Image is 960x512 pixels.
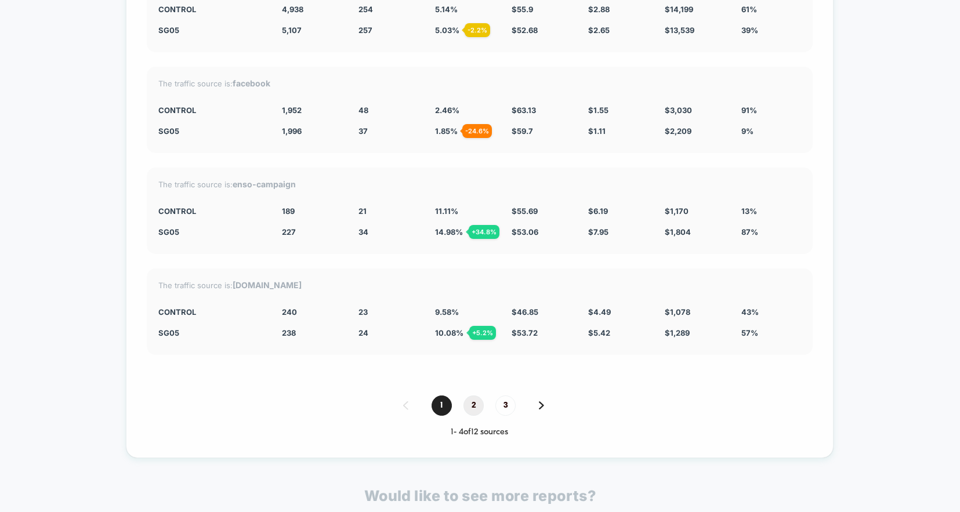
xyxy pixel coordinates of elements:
[539,401,544,409] img: pagination forward
[358,106,368,115] span: 48
[435,206,458,216] span: 11.11 %
[233,280,302,290] strong: [DOMAIN_NAME]
[158,328,265,337] div: SG05
[469,225,499,239] div: + 34.8 %
[435,126,458,136] span: 1.85 %
[465,23,490,37] div: - 2.2 %
[588,5,610,14] span: $ 2.88
[158,206,265,216] div: CONTROL
[158,307,265,317] div: CONTROL
[358,126,368,136] span: 37
[282,227,296,237] span: 227
[158,106,265,115] div: CONTROL
[512,5,533,14] span: $ 55.9
[463,395,484,416] span: 2
[741,307,800,317] div: 43%
[665,328,690,337] span: $ 1,289
[158,78,801,88] div: The traffic source is:
[158,26,265,35] div: SG05
[588,126,606,136] span: $ 1.11
[741,328,800,337] div: 57%
[665,5,693,14] span: $ 14,199
[741,227,800,237] div: 87%
[435,328,463,337] span: 10.08 %
[741,126,800,136] div: 9%
[358,328,368,337] span: 24
[665,206,689,216] span: $ 1,170
[358,227,368,237] span: 34
[588,328,610,337] span: $ 5.42
[282,106,302,115] span: 1,952
[435,5,458,14] span: 5.14 %
[282,206,295,216] span: 189
[282,307,297,317] span: 240
[665,227,691,237] span: $ 1,804
[358,26,372,35] span: 257
[432,395,452,416] span: 1
[665,26,694,35] span: $ 13,539
[435,227,463,237] span: 14.98 %
[469,326,496,340] div: + 5.2 %
[233,78,270,88] strong: facebook
[358,307,368,317] span: 23
[495,395,516,416] span: 3
[435,307,459,317] span: 9.58 %
[435,26,459,35] span: 5.03 %
[588,106,608,115] span: $ 1.55
[364,487,596,504] p: Would like to see more reports?
[665,126,691,136] span: $ 2,209
[512,307,538,317] span: $ 46.85
[282,5,303,14] span: 4,938
[588,206,608,216] span: $ 6.19
[158,280,801,290] div: The traffic source is:
[588,26,610,35] span: $ 2.65
[158,126,265,136] div: SG05
[512,26,538,35] span: $ 52.68
[741,5,800,14] div: 61%
[282,126,302,136] span: 1,996
[462,124,492,138] div: - 24.6 %
[741,206,800,216] div: 13%
[588,307,611,317] span: $ 4.49
[665,307,690,317] span: $ 1,078
[512,206,538,216] span: $ 55.69
[665,106,692,115] span: $ 3,030
[147,427,813,437] div: 1 - 4 of 12 sources
[158,5,265,14] div: CONTROL
[358,5,373,14] span: 254
[741,106,800,115] div: 91%
[741,26,800,35] div: 39%
[233,179,296,189] strong: enso-campaign
[512,126,533,136] span: $ 59.7
[282,328,296,337] span: 238
[512,227,538,237] span: $ 53.06
[158,179,801,189] div: The traffic source is:
[512,106,536,115] span: $ 63.13
[358,206,367,216] span: 21
[512,328,538,337] span: $ 53.72
[158,227,265,237] div: SG05
[435,106,459,115] span: 2.46 %
[282,26,302,35] span: 5,107
[588,227,608,237] span: $ 7.95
